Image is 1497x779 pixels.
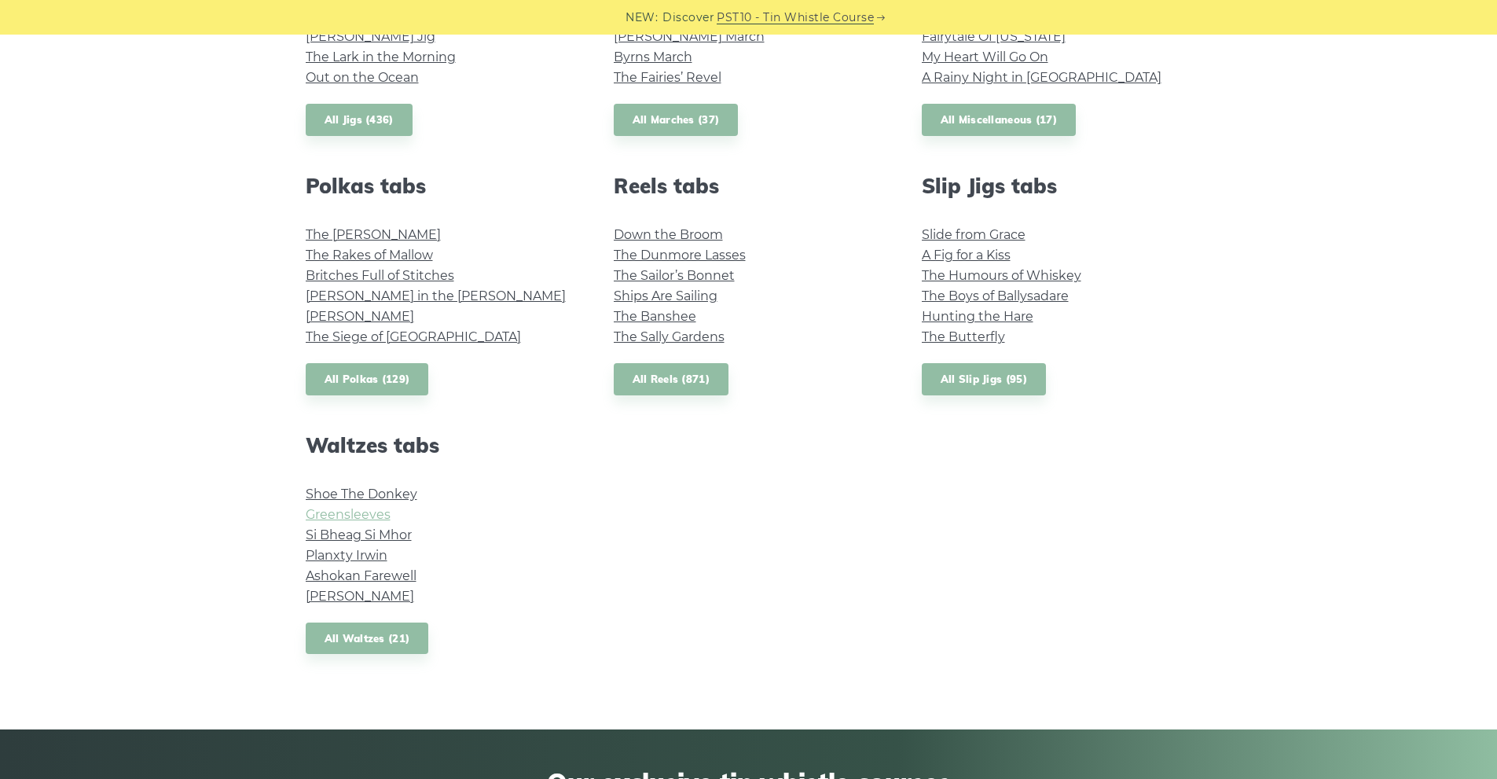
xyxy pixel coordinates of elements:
[614,309,696,324] a: The Banshee
[614,329,725,344] a: The Sally Gardens
[922,174,1192,198] h2: Slip Jigs tabs
[626,9,658,27] span: NEW:
[614,227,723,242] a: Down the Broom
[306,104,413,136] a: All Jigs (436)
[306,623,429,655] a: All Waltzes (21)
[922,70,1161,85] a: A Rainy Night in [GEOGRAPHIC_DATA]
[306,248,433,263] a: The Rakes of Mallow
[922,363,1046,395] a: All Slip Jigs (95)
[306,50,456,64] a: The Lark in the Morning
[306,29,435,44] a: [PERSON_NAME] Jig
[614,268,735,283] a: The Sailor’s Bonnet
[306,309,414,324] a: [PERSON_NAME]
[614,29,765,44] a: [PERSON_NAME] March
[306,589,414,604] a: [PERSON_NAME]
[922,104,1077,136] a: All Miscellaneous (17)
[614,104,739,136] a: All Marches (37)
[922,248,1011,263] a: A Fig for a Kiss
[922,29,1066,44] a: Fairytale Of [US_STATE]
[306,487,417,502] a: Shoe The Donkey
[306,507,391,522] a: Greensleeves
[922,268,1081,283] a: The Humours of Whiskey
[306,527,412,542] a: Si­ Bheag Si­ Mhor
[614,288,717,303] a: Ships Are Sailing
[922,309,1033,324] a: Hunting the Hare
[306,268,454,283] a: Britches Full of Stitches
[922,227,1026,242] a: Slide from Grace
[306,227,441,242] a: The [PERSON_NAME]
[614,70,721,85] a: The Fairies’ Revel
[717,9,874,27] a: PST10 - Tin Whistle Course
[306,288,566,303] a: [PERSON_NAME] in the [PERSON_NAME]
[614,174,884,198] h2: Reels tabs
[306,174,576,198] h2: Polkas tabs
[922,288,1069,303] a: The Boys of Ballysadare
[306,329,521,344] a: The Siege of [GEOGRAPHIC_DATA]
[662,9,714,27] span: Discover
[614,363,729,395] a: All Reels (871)
[306,433,576,457] h2: Waltzes tabs
[306,363,429,395] a: All Polkas (129)
[306,568,416,583] a: Ashokan Farewell
[922,50,1048,64] a: My Heart Will Go On
[614,50,692,64] a: Byrns March
[922,329,1005,344] a: The Butterfly
[614,248,746,263] a: The Dunmore Lasses
[306,70,419,85] a: Out on the Ocean
[306,548,387,563] a: Planxty Irwin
